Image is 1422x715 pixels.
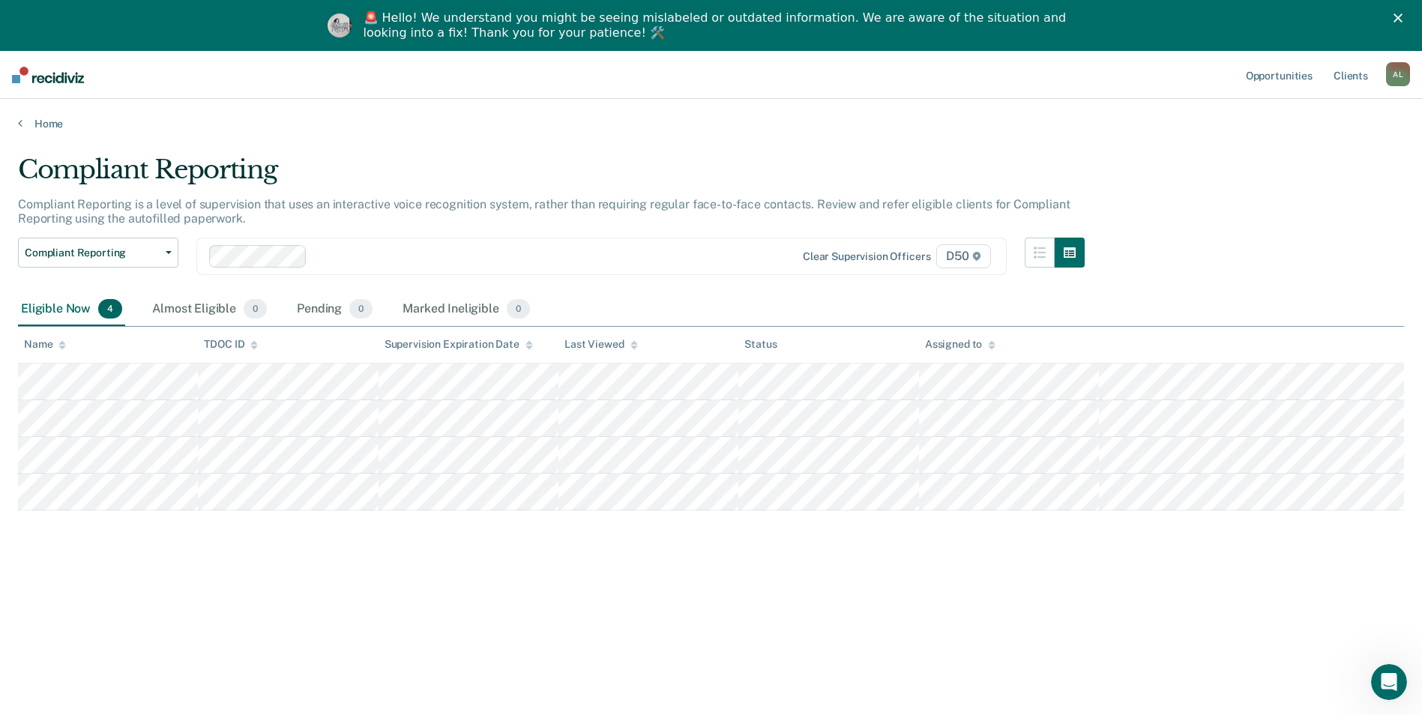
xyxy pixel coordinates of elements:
div: Marked Ineligible0 [400,293,533,326]
div: Assigned to [925,338,995,351]
img: Profile image for Kim [328,13,352,37]
iframe: Intercom live chat [1371,664,1407,700]
span: 0 [244,299,267,319]
span: D50 [936,244,990,268]
span: 0 [349,299,373,319]
div: Supervision Expiration Date [385,338,533,351]
img: Recidiviz [12,67,84,83]
div: Last Viewed [564,338,637,351]
div: Eligible Now4 [18,293,125,326]
div: Status [744,338,777,351]
div: TDOC ID [204,338,258,351]
div: A L [1386,62,1410,86]
span: 4 [98,299,122,319]
div: Almost Eligible0 [149,293,270,326]
a: Opportunities [1243,51,1316,99]
div: Name [24,338,66,351]
div: Pending0 [294,293,376,326]
div: Clear supervision officers [803,250,930,263]
button: AL [1386,62,1410,86]
a: Clients [1331,51,1371,99]
p: Compliant Reporting is a level of supervision that uses an interactive voice recognition system, ... [18,197,1070,226]
a: Home [18,117,1404,130]
div: 🚨 Hello! We understand you might be seeing mislabeled or outdated information. We are aware of th... [364,10,1071,40]
div: Compliant Reporting [18,154,1085,197]
span: Compliant Reporting [25,247,160,259]
div: Close [1394,13,1409,22]
span: 0 [507,299,530,319]
button: Compliant Reporting [18,238,178,268]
